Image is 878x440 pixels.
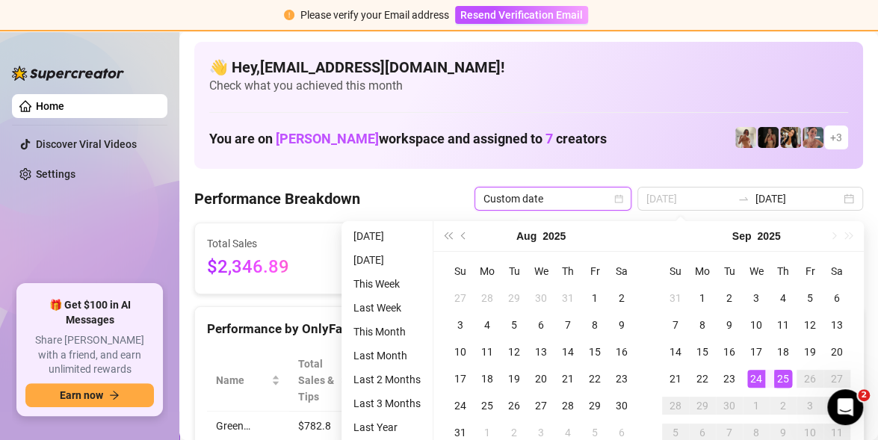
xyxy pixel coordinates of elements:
td: 2025-08-09 [608,312,635,338]
td: 2025-09-23 [716,365,743,392]
td: 2025-08-29 [581,392,608,419]
td: 2025-09-30 [716,392,743,419]
div: 7 [559,316,577,334]
td: 2025-08-14 [554,338,581,365]
div: 5 [801,289,819,307]
td: 2025-09-17 [743,338,770,365]
td: 2025-08-27 [528,392,554,419]
td: 2025-07-27 [447,285,474,312]
button: Previous month (PageUp) [456,221,472,251]
th: Th [770,258,797,285]
button: Choose a year [542,221,566,251]
td: 2025-08-24 [447,392,474,419]
td: 2025-10-02 [770,392,797,419]
th: We [528,258,554,285]
button: Earn nowarrow-right [25,383,154,407]
div: 29 [693,397,711,415]
td: 2025-10-04 [823,392,850,419]
div: 13 [532,343,550,361]
th: Sa [608,258,635,285]
td: 2025-09-06 [823,285,850,312]
td: 2025-08-15 [581,338,608,365]
td: 2025-10-03 [797,392,823,419]
div: 28 [667,397,684,415]
td: 2025-09-03 [743,285,770,312]
div: 14 [667,343,684,361]
img: YL [803,127,823,148]
input: End date [755,190,841,207]
button: Last year (Control + left) [439,221,456,251]
a: Discover Viral Videos [36,138,137,150]
img: logo-BBDzfeDw.svg [12,66,124,81]
td: 2025-08-10 [447,338,474,365]
th: Tu [501,258,528,285]
div: 2 [613,289,631,307]
div: 8 [693,316,711,334]
th: Th [554,258,581,285]
div: 23 [720,370,738,388]
td: 2025-09-12 [797,312,823,338]
img: D [758,127,779,148]
td: 2025-09-25 [770,365,797,392]
li: This Week [347,275,427,293]
button: Choose a month [516,221,537,251]
div: 1 [586,289,604,307]
h4: Performance Breakdown [194,188,360,209]
div: 6 [828,289,846,307]
span: Check what you achieved this month [209,78,848,94]
div: 15 [693,343,711,361]
td: 2025-09-04 [770,285,797,312]
div: 19 [801,343,819,361]
div: 26 [801,370,819,388]
div: 5 [505,316,523,334]
td: 2025-08-31 [662,285,689,312]
td: 2025-07-29 [501,285,528,312]
td: 2025-08-02 [608,285,635,312]
div: 10 [451,343,469,361]
td: 2025-08-16 [608,338,635,365]
td: 2025-09-02 [716,285,743,312]
th: Sa [823,258,850,285]
div: 3 [801,397,819,415]
div: 8 [586,316,604,334]
th: Fr [581,258,608,285]
div: 17 [451,370,469,388]
td: 2025-09-14 [662,338,689,365]
div: 14 [559,343,577,361]
td: 2025-09-10 [743,312,770,338]
div: 26 [505,397,523,415]
td: 2025-09-18 [770,338,797,365]
div: 24 [747,370,765,388]
span: Earn now [60,389,103,401]
td: 2025-07-28 [474,285,501,312]
span: $2,346.89 [207,253,340,282]
th: Mo [474,258,501,285]
td: 2025-09-29 [689,392,716,419]
a: Settings [36,168,75,180]
div: 9 [613,316,631,334]
li: [DATE] [347,227,427,245]
div: 18 [774,343,792,361]
span: 7 [545,131,553,146]
div: 22 [693,370,711,388]
th: Su [662,258,689,285]
div: 4 [774,289,792,307]
span: Total Sales & Tips [298,356,337,405]
td: 2025-08-07 [554,312,581,338]
div: 28 [559,397,577,415]
div: 10 [747,316,765,334]
td: 2025-08-22 [581,365,608,392]
td: 2025-08-03 [447,312,474,338]
td: 2025-08-05 [501,312,528,338]
td: 2025-09-15 [689,338,716,365]
li: Last Year [347,418,427,436]
span: [PERSON_NAME] [276,131,379,146]
span: arrow-right [109,390,120,400]
div: 27 [532,397,550,415]
div: 3 [451,316,469,334]
div: 30 [613,397,631,415]
li: Last Month [347,347,427,365]
td: 2025-09-16 [716,338,743,365]
div: 6 [532,316,550,334]
div: 16 [613,343,631,361]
